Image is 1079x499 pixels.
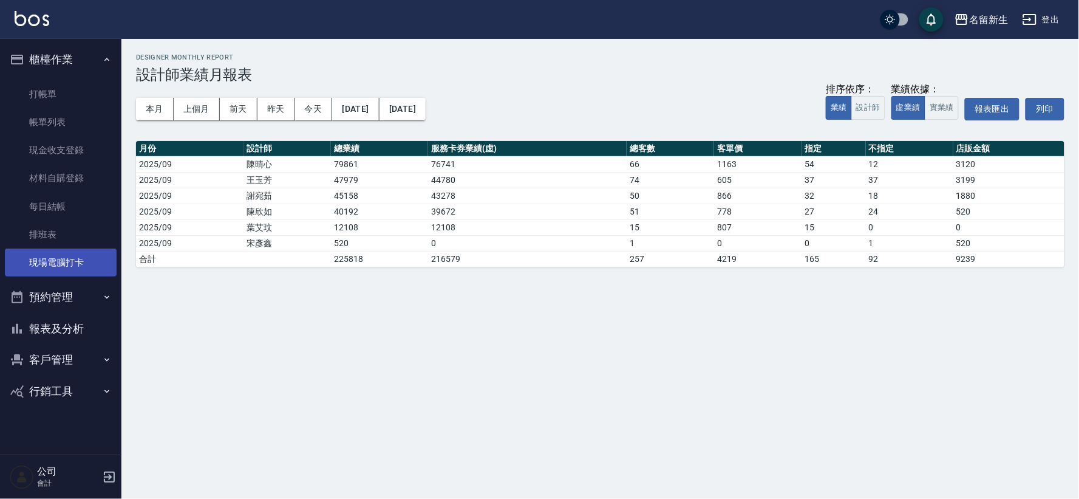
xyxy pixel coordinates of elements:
td: 0 [866,219,953,235]
td: 44780 [428,172,627,188]
td: 32 [802,188,866,204]
h5: 公司 [37,466,99,478]
button: 設計師 [851,96,885,120]
button: 名留新生 [950,7,1013,32]
button: 預約管理 [5,281,117,313]
td: 1880 [953,188,1064,204]
td: 15 [627,219,714,235]
td: 9239 [953,251,1064,267]
td: 12108 [331,219,428,235]
td: 陳晴心 [243,156,331,172]
td: 2025/09 [136,188,243,204]
td: 866 [714,188,802,204]
td: 葉艾玟 [243,219,331,235]
td: 謝宛茹 [243,188,331,204]
td: 520 [953,235,1064,251]
td: 520 [331,235,428,251]
button: 今天 [295,98,333,120]
a: 排班表 [5,221,117,249]
td: 3120 [953,156,1064,172]
td: 50 [627,188,714,204]
th: 店販金額 [953,141,1064,157]
button: 客戶管理 [5,344,117,376]
td: 37 [866,172,953,188]
td: 合計 [136,251,243,267]
img: Logo [15,11,49,26]
th: 設計師 [243,141,331,157]
img: Person [10,465,34,489]
td: 165 [802,251,866,267]
button: [DATE] [380,98,426,120]
td: 陳欣如 [243,204,331,219]
td: 0 [802,235,866,251]
button: 報表匯出 [965,98,1019,120]
td: 2025/09 [136,204,243,219]
td: 520 [953,204,1064,219]
button: 上個月 [174,98,220,120]
button: [DATE] [332,98,379,120]
td: 2025/09 [136,172,243,188]
td: 216579 [428,251,627,267]
a: 現場電腦打卡 [5,249,117,277]
h3: 設計師業績月報表 [136,66,1064,83]
td: 605 [714,172,802,188]
button: 櫃檯作業 [5,44,117,75]
td: 54 [802,156,866,172]
td: 2025/09 [136,156,243,172]
a: 材料自購登錄 [5,164,117,192]
td: 45158 [331,188,428,204]
button: save [919,7,944,32]
td: 40192 [331,204,428,219]
td: 74 [627,172,714,188]
button: 虛業績 [891,96,925,120]
td: 24 [866,204,953,219]
a: 現金收支登錄 [5,136,117,164]
h2: Designer Monthly Report [136,53,1064,61]
td: 51 [627,204,714,219]
td: 2025/09 [136,235,243,251]
div: 業績依據： [891,83,959,96]
button: 昨天 [257,98,295,120]
td: 18 [866,188,953,204]
button: 業績 [826,96,852,120]
td: 4219 [714,251,802,267]
button: 登出 [1018,9,1064,31]
td: 778 [714,204,802,219]
td: 1163 [714,156,802,172]
th: 不指定 [866,141,953,157]
th: 月份 [136,141,243,157]
th: 指定 [802,141,866,157]
th: 總客數 [627,141,714,157]
td: 12 [866,156,953,172]
td: 76741 [428,156,627,172]
td: 王玉芳 [243,172,331,188]
td: 807 [714,219,802,235]
td: 3199 [953,172,1064,188]
div: 名留新生 [969,12,1008,27]
button: 列印 [1026,98,1064,120]
td: 39672 [428,204,627,219]
td: 79861 [331,156,428,172]
td: 47979 [331,172,428,188]
td: 2025/09 [136,219,243,235]
p: 會計 [37,478,99,489]
td: 225818 [331,251,428,267]
td: 257 [627,251,714,267]
td: 37 [802,172,866,188]
td: 92 [866,251,953,267]
button: 前天 [220,98,257,120]
td: 1 [866,235,953,251]
button: 報表及分析 [5,313,117,345]
td: 12108 [428,219,627,235]
td: 43278 [428,188,627,204]
td: 1 [627,235,714,251]
button: 本月 [136,98,174,120]
th: 服務卡券業績(虛) [428,141,627,157]
table: a dense table [136,141,1064,267]
th: 總業績 [331,141,428,157]
a: 打帳單 [5,80,117,108]
td: 66 [627,156,714,172]
td: 0 [428,235,627,251]
td: 宋彥鑫 [243,235,331,251]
